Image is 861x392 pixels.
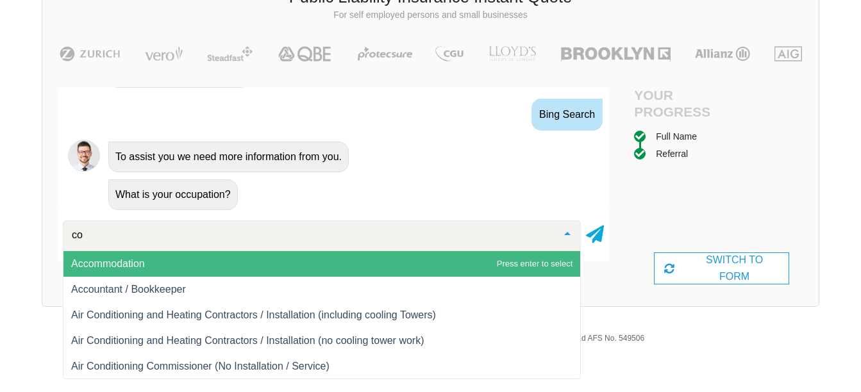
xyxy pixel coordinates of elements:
[52,9,809,22] p: For self employed persons and small businesses
[108,142,349,172] div: To assist you we need more information from you.
[71,284,186,295] span: Accountant / Bookkeeper
[769,46,807,61] img: AIG | Public Liability Insurance
[689,46,757,61] img: Allianz | Public Liability Insurance
[71,335,424,346] span: Air Conditioning and Heating Contractors / Installation (no cooling tower work)
[634,87,721,119] h4: Your Progress
[71,309,436,320] span: Air Conditioning and Heating Contractors / Installation (including cooling Towers)
[481,46,543,61] img: LLOYD's | Public Liability Insurance
[656,147,688,161] div: Referral
[531,99,603,131] div: Bing Search
[271,46,340,61] img: QBE | Public Liability Insurance
[656,129,697,143] div: Full Name
[68,140,100,172] img: Chatbot | PLI
[54,46,126,61] img: Zurich | Public Liability Insurance
[71,258,145,269] span: Accommodation
[139,46,188,61] img: Vero | Public Liability Insurance
[353,46,417,61] img: Protecsure | Public Liability Insurance
[71,361,330,372] span: Air Conditioning Commissioner (No Installation / Service)
[654,252,789,284] div: SWITCH TO FORM
[556,46,676,61] img: Brooklyn | Public Liability Insurance
[108,179,238,210] div: What is your occupation?
[202,46,258,61] img: Steadfast | Public Liability Insurance
[430,46,469,61] img: CGU | Public Liability Insurance
[69,229,555,241] input: Search or select your occupation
